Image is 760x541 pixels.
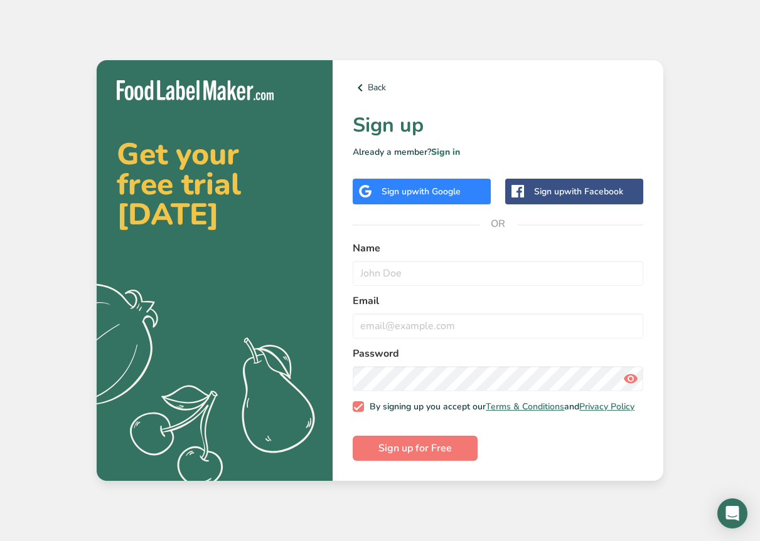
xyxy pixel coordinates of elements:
[117,80,274,101] img: Food Label Maker
[353,241,643,256] label: Name
[378,441,452,456] span: Sign up for Free
[431,146,460,158] a: Sign in
[534,185,623,198] div: Sign up
[717,498,747,528] div: Open Intercom Messenger
[353,261,643,286] input: John Doe
[117,139,313,229] h2: Get your free trial [DATE]
[353,436,478,461] button: Sign up for Free
[353,346,643,361] label: Password
[479,205,517,243] span: OR
[364,401,635,412] span: By signing up you accept our and
[486,401,564,412] a: Terms & Conditions
[353,293,643,308] label: Email
[382,185,461,198] div: Sign up
[412,186,461,197] span: with Google
[353,110,643,140] h1: Sign up
[353,145,643,159] p: Already a member?
[564,186,623,197] span: with Facebook
[579,401,634,412] a: Privacy Policy
[353,80,643,95] a: Back
[353,313,643,339] input: email@example.com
